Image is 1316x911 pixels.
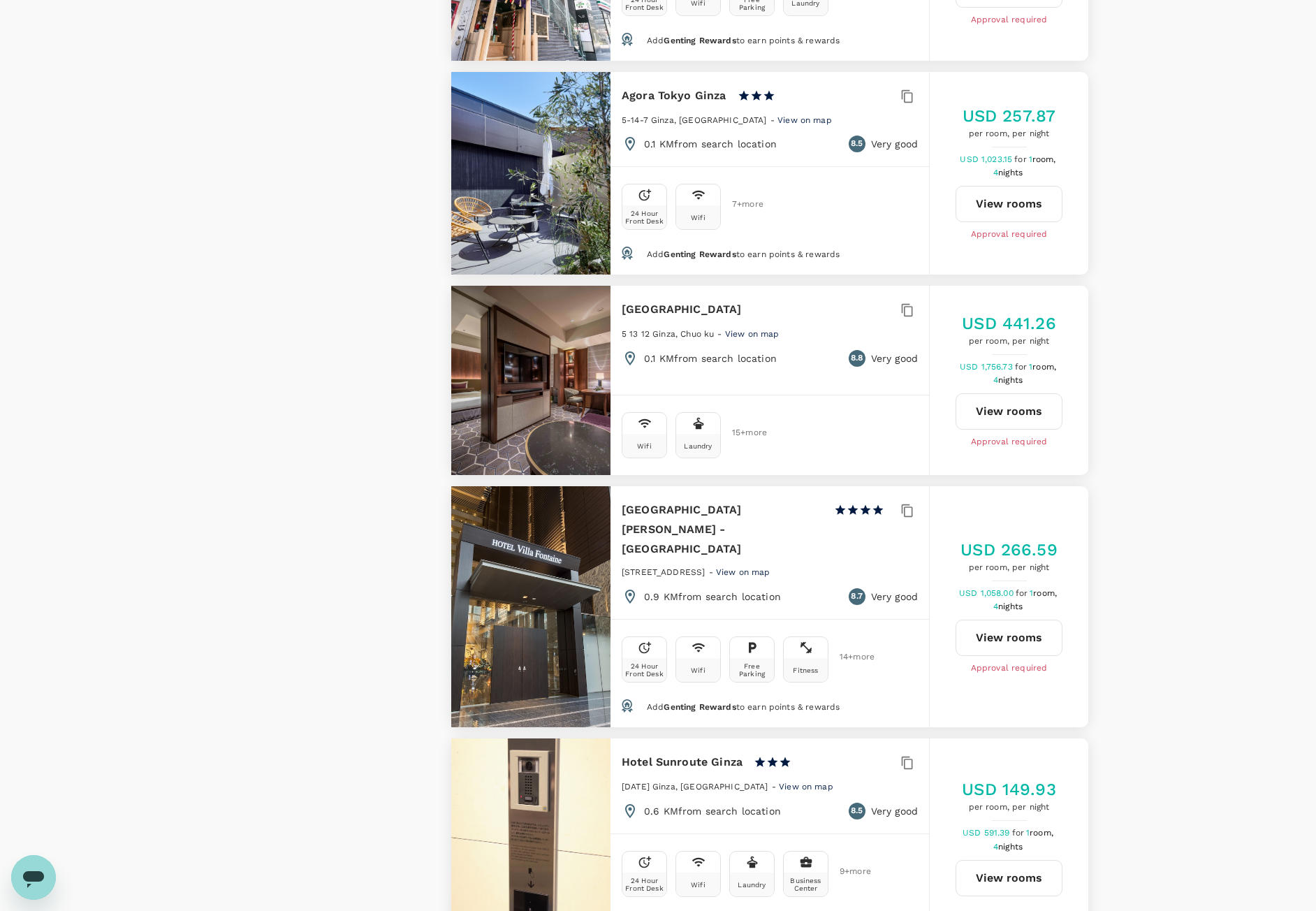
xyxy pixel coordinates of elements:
span: room, [1032,362,1056,372]
span: Genting Rewards [664,702,736,712]
h6: Agora Tokyo Ginza [622,86,726,105]
div: Wifi [691,214,705,221]
iframe: Button to launch messaging window [11,855,56,900]
div: 24 Hour Front Desk [625,877,664,892]
span: 8.5 [851,804,863,818]
span: View on map [725,329,780,339]
span: for [1015,362,1029,372]
span: - [770,115,777,125]
h5: USD 149.93 [962,778,1056,801]
button: View rooms [956,393,1062,430]
span: 5-14-7 Ginza, [GEOGRAPHIC_DATA] [622,115,767,125]
span: View on map [777,115,832,125]
h5: USD 257.87 [963,105,1056,127]
h6: [GEOGRAPHIC_DATA] [622,300,742,319]
span: 5 13 12 Ginza, Chuo ku [622,329,714,339]
p: 0.1 KM from search location [644,351,777,365]
a: View on map [777,114,832,125]
p: Very good [871,137,918,151]
div: Laundry [684,442,712,450]
span: nights [998,375,1023,385]
p: 0.6 KM from search location [644,804,781,818]
p: Very good [871,351,918,365]
span: Approval required [971,662,1048,676]
span: per room, per night [962,801,1056,815]
span: 4 [993,602,1025,611]
span: Approval required [971,435,1048,449]
div: Wifi [637,442,652,450]
div: Wifi [691,666,705,674]
span: per room, per night [962,335,1056,349]
a: View on map [725,328,780,339]
span: 1 [1026,828,1055,838]
span: per room, per night [963,127,1056,141]
span: room, [1032,154,1056,164]
span: Approval required [971,228,1048,242]
span: [DATE] Ginza, [GEOGRAPHIC_DATA] [622,782,768,792]
div: Fitness [793,666,818,674]
div: Laundry [738,881,766,889]
span: Add to earn points & rewards [647,249,840,259]
span: [STREET_ADDRESS] [622,567,705,577]
span: - [709,567,716,577]
p: 0.1 KM from search location [644,137,777,151]
span: for [1014,154,1028,164]
button: View rooms [956,186,1062,222]
span: View on map [779,782,833,792]
span: 7 + more [732,200,753,209]
span: for [1016,588,1030,598]
span: 1 [1029,154,1058,164]
h5: USD 266.59 [960,539,1058,561]
span: 9 + more [840,867,861,876]
h5: USD 441.26 [962,312,1056,335]
span: 4 [993,375,1025,385]
span: Approval required [971,13,1048,27]
h6: [GEOGRAPHIC_DATA][PERSON_NAME] - [GEOGRAPHIC_DATA] [622,500,823,559]
div: Business Center [787,877,825,892]
span: 15 + more [732,428,753,437]
span: USD 591.39 [963,828,1012,838]
p: 0.9 KM from search location [644,590,781,604]
span: USD 1,756.73 [960,362,1015,372]
span: USD 1,058.00 [959,588,1016,598]
span: nights [998,168,1023,177]
a: View on map [716,566,770,577]
span: 4 [993,168,1025,177]
p: Very good [871,590,918,604]
span: nights [998,842,1023,852]
div: 24 Hour Front Desk [625,662,664,678]
span: 1 [1029,362,1058,372]
button: View rooms [956,860,1062,896]
div: Wifi [691,881,705,889]
span: - [772,782,779,792]
span: 14 + more [840,653,861,662]
span: for [1012,828,1026,838]
span: room, [1030,828,1053,838]
span: - [717,329,724,339]
span: Add to earn points & rewards [647,702,840,712]
span: 1 [1030,588,1059,598]
span: 8.5 [851,137,863,151]
span: 4 [993,842,1025,852]
span: View on map [716,567,770,577]
span: Genting Rewards [664,36,736,45]
h6: Hotel Sunroute Ginza [622,752,743,772]
span: USD 1,023.15 [960,154,1014,164]
span: nights [998,602,1023,611]
span: 8.7 [851,590,862,604]
span: per room, per night [960,561,1058,575]
span: Add to earn points & rewards [647,36,840,45]
div: Free Parking [733,662,771,678]
p: Very good [871,804,918,818]
span: Genting Rewards [664,249,736,259]
a: View on map [779,780,833,792]
span: room, [1033,588,1057,598]
div: 24 Hour Front Desk [625,210,664,225]
button: View rooms [956,620,1062,656]
span: 8.8 [851,351,863,365]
